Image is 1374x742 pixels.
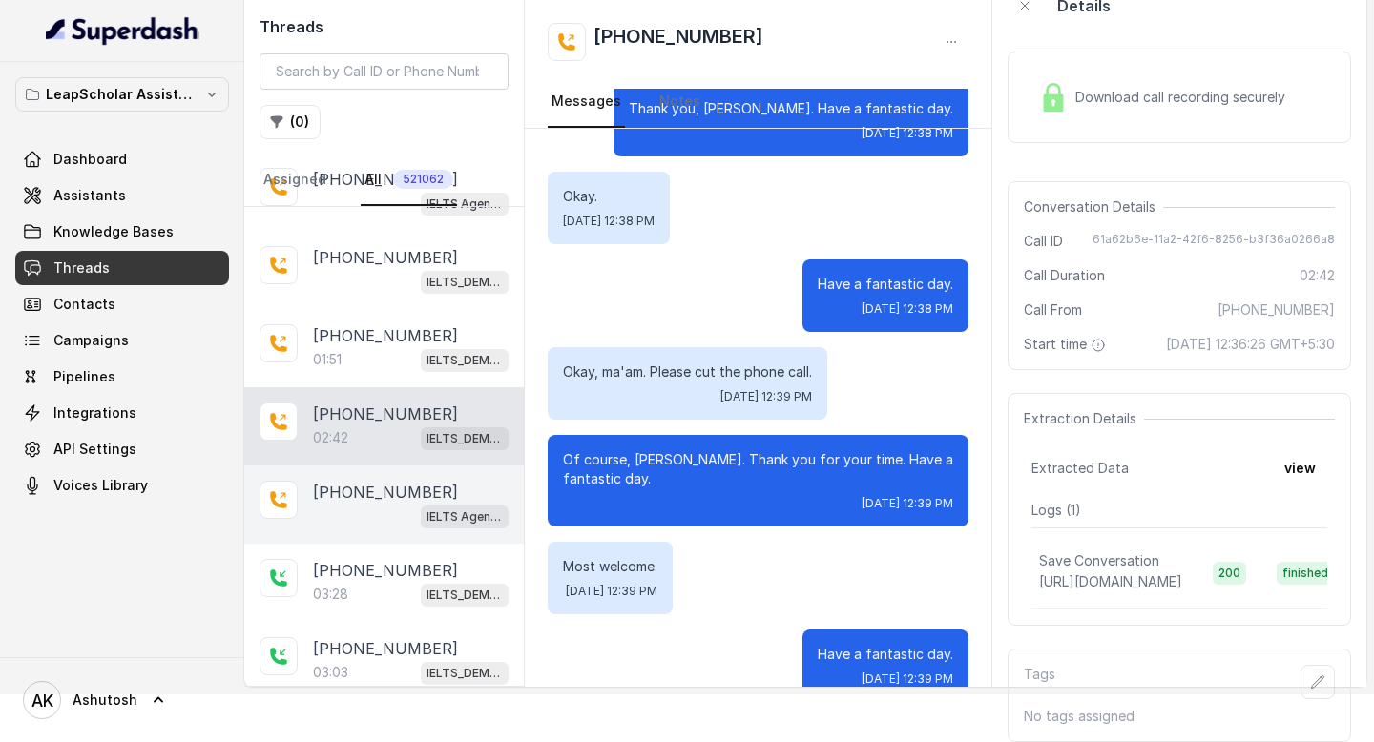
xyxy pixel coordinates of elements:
span: [DATE] 12:38 PM [862,126,953,141]
span: 521062 [393,170,453,189]
a: Ashutosh [15,673,229,727]
img: Lock Icon [1039,83,1068,112]
span: Integrations [53,403,136,423]
img: light.svg [46,15,199,46]
span: Pipelines [53,367,115,386]
span: [DATE] 12:39 PM [862,671,953,687]
p: [PHONE_NUMBER] [313,246,458,269]
span: Threads [53,258,110,278]
span: API Settings [53,440,136,459]
p: Have a fantastic day. [818,275,953,294]
span: Extracted Data [1031,459,1129,478]
a: Assistants [15,178,229,213]
p: 01:51 [313,350,342,369]
span: [DATE] 12:38 PM [563,214,655,229]
p: [PHONE_NUMBER] [313,324,458,347]
span: 200 [1213,562,1246,585]
button: view [1273,451,1327,485]
p: IELTS Agent 2 [427,507,503,526]
p: 03:03 [313,663,348,682]
p: 03:28 [313,585,348,604]
p: IELTS_DEMO_gk (agent 1) [427,664,503,683]
p: Tags [1024,665,1055,699]
span: [PHONE_NUMBER] [1218,300,1335,319]
span: Assistants [53,186,126,205]
span: [DATE] 12:39 PM [720,389,812,404]
span: Extraction Details [1024,409,1144,428]
p: IELTS_DEMO_gk (agent 1) [427,273,503,292]
a: Dashboard [15,142,229,176]
p: Logs ( 1 ) [1031,501,1327,520]
a: Messages [548,76,625,128]
input: Search by Call ID or Phone Number [260,53,509,90]
span: [DATE] 12:38 PM [862,301,953,317]
p: Have a fantastic day. [818,645,953,664]
span: Contacts [53,295,115,314]
a: API Settings [15,432,229,466]
p: [PHONE_NUMBER] [313,481,458,504]
a: Voices Library [15,468,229,503]
span: 61a62b6e-11a2-42f6-8256-b3f36a0266a8 [1093,232,1335,251]
p: [PHONE_NUMBER] [313,559,458,582]
nav: Tabs [548,76,968,128]
p: [PHONE_NUMBER] [313,637,458,660]
span: Knowledge Bases [53,222,174,241]
p: Save Conversation [1039,551,1159,570]
a: Contacts [15,287,229,321]
nav: Tabs [260,155,509,206]
span: 02:42 [1300,266,1335,285]
p: IELTS_DEMO_gk (agent 1) [427,351,503,370]
span: [DATE] 12:39 PM [566,584,657,599]
span: Ashutosh [73,690,137,710]
span: [DATE] 12:39 PM [862,496,953,511]
a: Integrations [15,396,229,430]
a: Threads [15,251,229,285]
span: Voices Library [53,476,148,495]
a: Knowledge Bases [15,215,229,249]
a: Pipelines [15,360,229,394]
span: [URL][DOMAIN_NAME] [1039,573,1182,589]
h2: Threads [260,15,509,38]
p: IELTS_DEMO_gk (agent 1) [427,586,503,605]
span: Conversation Details [1024,197,1163,216]
a: Assigned [260,155,330,206]
p: Most welcome. [563,557,657,576]
span: Campaigns [53,331,129,350]
text: AK [31,690,53,711]
a: All521062 [361,155,457,206]
p: LeapScholar Assistant [46,83,198,106]
p: [PHONE_NUMBER] [313,402,458,425]
span: Call Duration [1024,266,1105,285]
span: Call From [1024,300,1082,319]
p: 02:42 [313,428,348,447]
p: Of course, [PERSON_NAME]. Thank you for your time. Have a fantastic day. [563,450,953,488]
p: Okay. [563,187,655,206]
span: Call ID [1024,232,1063,251]
button: LeapScholar Assistant [15,77,229,112]
p: IELTS_DEMO_gk (agent 1) [427,429,503,448]
h2: [PHONE_NUMBER] [593,23,763,61]
span: Start time [1024,335,1110,354]
span: finished [1277,562,1334,585]
p: Okay, ma'am. Please cut the phone call. [563,362,812,381]
a: Notes [656,76,704,128]
button: (0) [260,105,321,139]
span: Download call recording securely [1075,88,1293,107]
a: Campaigns [15,323,229,358]
p: No tags assigned [1024,707,1335,726]
span: Dashboard [53,150,127,169]
span: [DATE] 12:36:26 GMT+5:30 [1166,335,1335,354]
